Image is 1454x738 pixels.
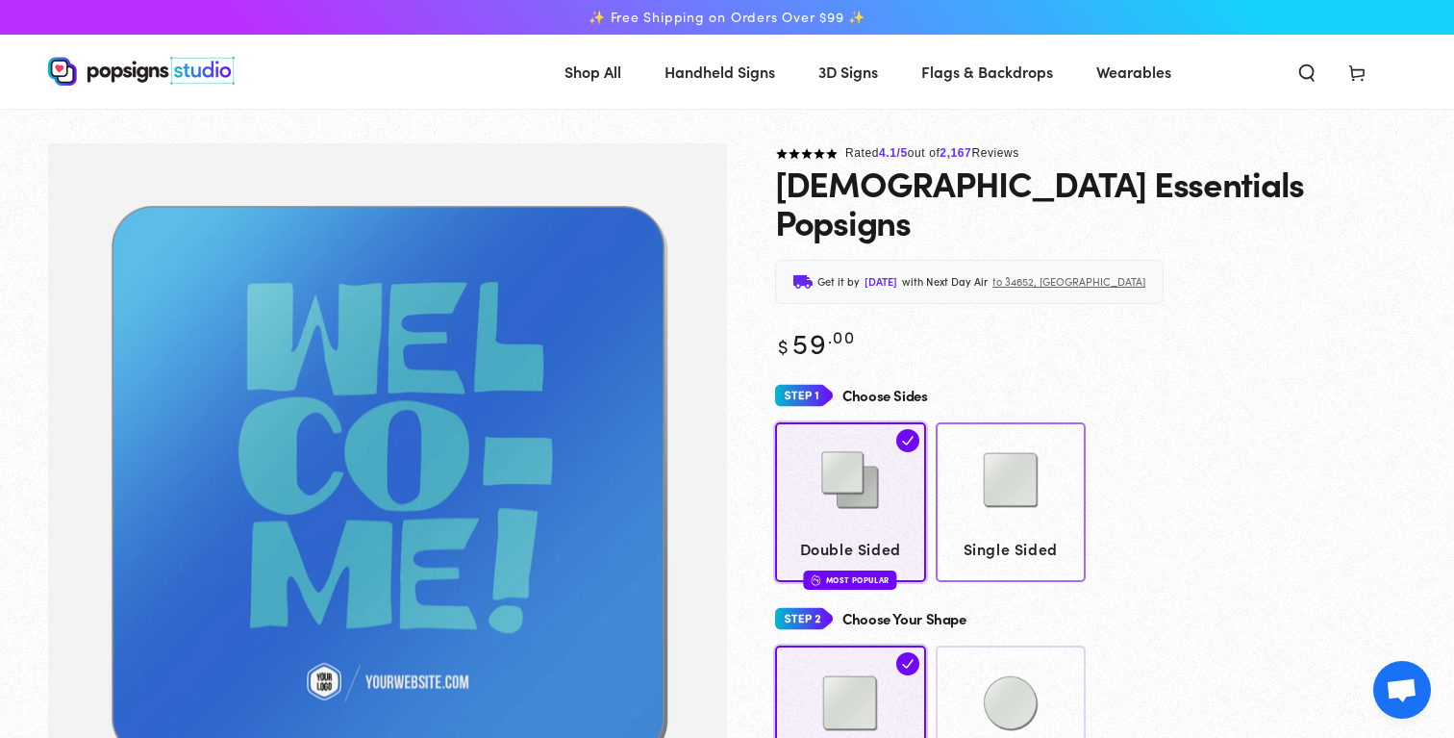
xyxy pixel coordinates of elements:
[963,432,1059,528] img: Single Sided
[896,429,919,452] img: check.svg
[940,146,971,160] span: 2,167
[48,57,235,86] img: Popsigns Studio
[775,322,855,362] bdi: 59
[842,611,966,627] h4: Choose Your Shape
[1082,46,1186,97] a: Wearables
[845,146,1019,160] span: Rated out of Reviews
[896,652,919,675] img: check.svg
[775,164,1406,241] h1: [DEMOGRAPHIC_DATA] Essentials Popsigns
[1373,661,1431,719] a: Open chat
[944,535,1077,563] span: Single Sided
[804,46,892,97] a: 3D Signs
[879,146,896,160] span: 4.1
[865,272,897,292] span: [DATE]
[818,58,878,86] span: 3D Signs
[817,272,860,292] span: Get it by
[1282,50,1332,92] summary: Search our site
[775,422,926,581] a: Double Sided Double Sided Most Popular
[907,46,1067,97] a: Flags & Backdrops
[650,46,790,97] a: Handheld Signs
[664,58,775,86] span: Handheld Signs
[897,146,908,160] span: /5
[921,58,1053,86] span: Flags & Backdrops
[992,272,1145,292] span: to 34652, [GEOGRAPHIC_DATA]
[936,422,1087,581] a: Single Sided Single Sided
[1096,58,1171,86] span: Wearables
[785,535,917,563] span: Double Sided
[778,332,790,359] span: $
[550,46,636,97] a: Shop All
[802,432,898,528] img: Double Sided
[902,272,988,292] span: with Next Day Air
[804,571,897,589] div: Most Popular
[775,378,833,414] img: Step 1
[812,573,821,587] img: fire.svg
[842,388,928,404] h4: Choose Sides
[589,9,865,26] span: ✨ Free Shipping on Orders Over $99 ✨
[828,324,855,348] sup: .00
[564,58,621,86] span: Shop All
[775,601,833,637] img: Step 2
